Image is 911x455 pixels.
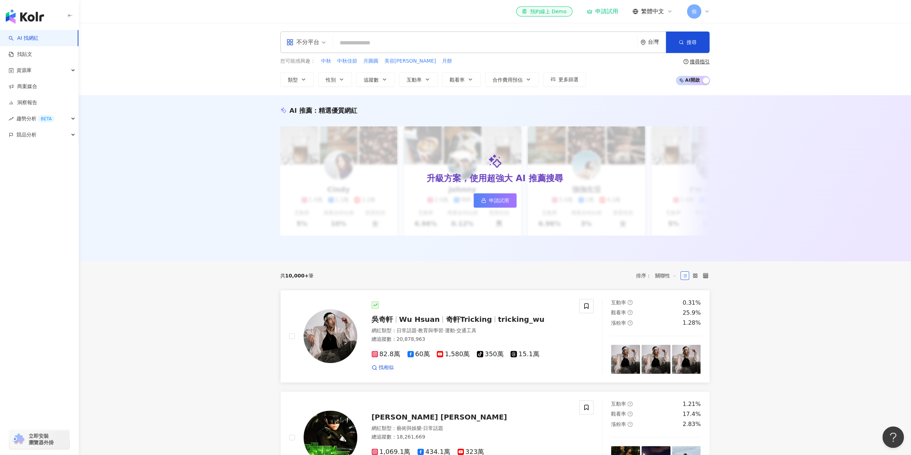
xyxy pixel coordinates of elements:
a: 找貼文 [9,51,32,58]
div: 排序： [636,270,680,281]
div: 不分平台 [286,37,319,48]
span: · [443,328,445,333]
div: BETA [38,115,54,122]
span: 350萬 [477,350,503,358]
span: 60萬 [407,350,430,358]
a: 找相似 [372,364,394,371]
span: 漲粉率 [611,421,626,427]
div: 網紅類型 ： [372,327,571,334]
span: 趨勢分析 [16,111,54,127]
span: 日常話題 [423,425,443,431]
span: Wu Hsuan [399,315,440,324]
span: question-circle [627,320,633,325]
img: KOL Avatar [304,309,357,363]
a: chrome extension立即安裝 瀏覽器外掛 [9,430,69,449]
div: 共 筆 [280,273,314,279]
span: question-circle [683,59,688,64]
a: KOL Avatar吳奇軒Wu Hsuan奇軒Trickingtricking_wu網紅類型：日常話題·教育與學習·運動·交通工具總追蹤數：20,878,96382.8萬60萬1,580萬350... [280,290,710,383]
div: 網紅類型 ： [372,425,571,432]
span: 觀看率 [611,411,626,417]
span: 82.8萬 [372,350,400,358]
span: question-circle [627,422,633,427]
a: 商案媒合 [9,83,37,90]
span: 找相似 [379,364,394,371]
div: 總追蹤數 ： 18,261,669 [372,434,571,441]
a: 預約線上 Demo [516,6,572,16]
span: 繁體中文 [641,8,664,15]
div: 17.4% [683,410,701,418]
button: 性別 [318,72,352,87]
a: 申請試用 [474,193,517,208]
span: 搜尋 [687,39,697,45]
span: 教育與學習 [418,328,443,333]
span: 追蹤數 [364,77,379,83]
span: 中秋佳節 [337,58,357,65]
span: 交通工具 [456,328,476,333]
button: 類型 [280,72,314,87]
span: 漲粉率 [611,320,626,326]
span: 個 [692,8,697,15]
span: 互動率 [407,77,422,83]
span: 資源庫 [16,62,32,78]
span: 更多篩選 [558,77,578,82]
div: 2.83% [683,420,701,428]
div: 1.28% [683,319,701,327]
span: 關聯性 [655,270,677,281]
div: AI 推薦 ： [290,106,357,115]
button: 月餅 [442,57,452,65]
a: 申請試用 [587,8,618,15]
button: 合作費用預估 [485,72,539,87]
span: 申請試用 [489,198,509,203]
span: 精選優質網紅 [318,107,357,114]
span: 互動率 [611,401,626,407]
img: logo [6,9,44,24]
span: 月餅 [442,58,452,65]
button: 更多篩選 [543,72,586,87]
button: 中秋 [321,57,331,65]
span: 類型 [288,77,298,83]
button: 搜尋 [666,32,709,53]
span: 月圓圓 [363,58,378,65]
span: 性別 [326,77,336,83]
span: · [417,328,418,333]
span: environment [640,40,646,45]
span: tricking_wu [498,315,544,324]
div: 預約線上 Demo [522,8,566,15]
iframe: Help Scout Beacon - Open [882,426,904,448]
img: post-image [611,345,640,374]
a: searchAI 找網紅 [9,35,39,42]
span: 日常話題 [397,328,417,333]
span: 15.1萬 [510,350,539,358]
span: 合作費用預估 [493,77,523,83]
span: 1,580萬 [437,350,470,358]
div: 搜尋指引 [690,59,710,64]
button: 互動率 [399,72,438,87]
span: question-circle [627,300,633,305]
div: 台灣 [648,39,666,45]
button: 美容[PERSON_NAME] [384,57,436,65]
div: 0.31% [683,299,701,307]
span: 藝術與娛樂 [397,425,422,431]
span: 10,000+ [285,273,309,279]
button: 中秋佳節 [337,57,358,65]
div: 總追蹤數 ： 20,878,963 [372,336,571,343]
button: 觀看率 [442,72,481,87]
span: rise [9,116,14,121]
span: · [422,425,423,431]
img: post-image [641,345,670,374]
div: 1.21% [683,400,701,408]
span: 中秋 [321,58,331,65]
span: question-circle [627,411,633,416]
img: chrome extension [11,434,25,445]
span: 奇軒Tricking [446,315,492,324]
span: 美容[PERSON_NAME] [384,58,436,65]
span: 運動 [445,328,455,333]
button: 月圓圓 [363,57,379,65]
span: question-circle [627,310,633,315]
img: post-image [672,345,701,374]
div: 25.9% [683,309,701,317]
div: 升級方案，使用超強大 AI 推薦搜尋 [427,173,563,185]
span: 吳奇軒 [372,315,393,324]
span: 您可能感興趣： [280,58,315,65]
